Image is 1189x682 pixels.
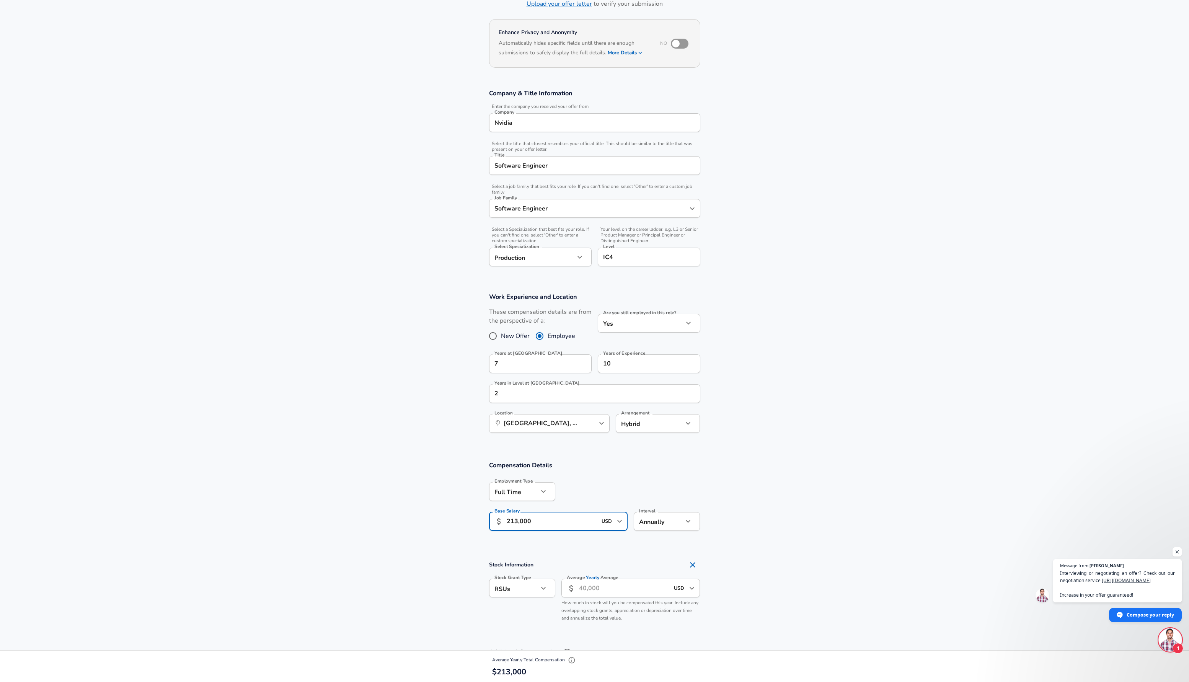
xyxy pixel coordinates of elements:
input: USD [599,516,615,527]
span: Select a Specialization that best fits your role. If you can't find one, select 'Other' to enter ... [489,227,592,244]
input: Software Engineer [493,202,685,214]
span: Employee [548,331,575,341]
span: 1 [1173,643,1183,654]
span: How much in stock will you be compensated this year. Include any overlapping stock grants, apprec... [561,600,698,621]
label: Job Family [494,196,517,200]
span: [PERSON_NAME] [1090,563,1124,568]
button: Open [596,418,607,429]
button: Remove Section [685,557,700,573]
h4: Enhance Privacy and Anonymity [499,29,650,36]
h4: Stock Information [489,557,700,573]
h3: Company & Title Information [489,89,700,98]
span: Your level on the career ladder. e.g. L3 or Senior Product Manager or Principal Engineer or Disti... [598,227,700,244]
span: Interviewing or negotiating an offer? Check out our negotiation service: Increase in your offer g... [1060,569,1175,599]
input: 1 [489,384,683,403]
input: Google [493,117,697,129]
label: Are you still employed in this role? [603,310,676,315]
button: Open [687,203,698,214]
input: 7 [598,354,683,373]
label: Company [494,110,514,114]
label: Level [603,244,615,249]
label: Base Salary [494,509,520,513]
label: Title [494,153,504,157]
input: L3 [601,251,697,263]
input: 40,000 [579,579,670,597]
span: Average Yearly Total Compensation [492,657,577,663]
label: Arrangement [621,411,649,415]
label: Average Average [567,575,618,580]
label: Years at [GEOGRAPHIC_DATA] [494,351,562,356]
span: Compose your reply [1127,608,1174,622]
h3: Compensation Details [489,461,700,470]
label: Stock Grant Type [494,575,531,580]
div: Hybrid [616,414,672,433]
span: Select a job family that best fits your role. If you can't find one, select 'Other' to enter a cu... [489,184,700,195]
div: Production [489,248,575,266]
button: Explain Total Compensation [566,654,577,666]
label: Years of Experience [603,351,645,356]
button: Open [614,516,625,527]
label: Location [494,411,512,415]
span: New Offer [501,331,530,341]
input: Software Engineer [493,160,697,171]
button: More Details [608,47,643,58]
label: Interval [639,509,656,513]
div: Annually [634,512,683,531]
span: Yearly [586,574,599,581]
button: help [561,646,574,659]
label: Additional Compensation [489,646,700,659]
div: Full Time [489,482,538,501]
label: Select Specialization [494,244,539,249]
h6: Automatically hides specific fields until there are enough submissions to safely display the full... [499,39,650,58]
button: Open [687,583,697,594]
input: 100,000 [507,512,597,531]
label: These compensation details are from the perspective of a: [489,308,592,325]
h3: Work Experience and Location [489,292,700,301]
input: USD [672,582,687,594]
span: No [660,40,667,46]
div: Open chat [1159,628,1182,651]
div: RSUs [489,579,538,597]
span: Message from [1060,563,1088,568]
label: Employment Type [494,479,533,483]
span: Enter the company you received your offer from [489,104,700,109]
span: Select the title that closest resembles your official title. This should be similar to the title ... [489,141,700,152]
input: 0 [489,354,575,373]
div: Yes [598,314,683,333]
label: Years in Level at [GEOGRAPHIC_DATA] [494,381,580,385]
